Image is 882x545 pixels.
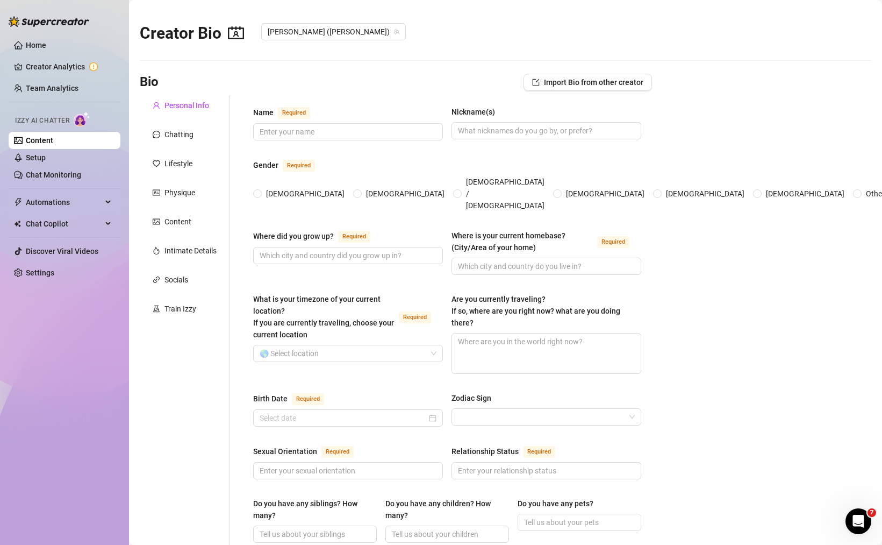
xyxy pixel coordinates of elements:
label: Birth Date [253,392,336,405]
span: message [153,131,160,138]
span: [DEMOGRAPHIC_DATA] [362,188,449,200]
span: import [532,79,540,86]
img: logo-BBDzfeDw.svg [9,16,89,27]
span: [DEMOGRAPHIC_DATA] [262,188,349,200]
span: [DEMOGRAPHIC_DATA] / [DEMOGRAPHIC_DATA] [462,176,549,211]
label: Where is your current homebase? (City/Area of your home) [451,230,641,253]
span: 7 [867,508,876,517]
div: Content [164,216,191,228]
span: user [153,102,160,109]
label: Relationship Status [451,445,567,458]
div: Zodiac Sign [451,392,491,404]
div: Physique [164,187,195,199]
span: Required [283,160,315,172]
input: Where is your current homebase? (City/Area of your home) [458,260,633,272]
span: thunderbolt [14,198,23,207]
span: [DEMOGRAPHIC_DATA] [762,188,849,200]
a: Home [26,41,46,49]
span: Are you currently traveling? If so, where are you right now? what are you doing there? [451,295,620,327]
input: Do you have any siblings? How many? [260,528,368,540]
span: Required [523,446,555,458]
iframe: Intercom live chat [845,508,871,534]
div: Do you have any children? How many? [385,498,501,521]
label: Name [253,106,322,119]
div: Sexual Orientation [253,445,317,457]
span: Import Bio from other creator [544,78,643,87]
span: Required [399,312,431,323]
span: Izzy AI Chatter [15,116,69,126]
div: Do you have any pets? [518,498,593,509]
a: Discover Viral Videos [26,247,98,256]
a: Content [26,136,53,145]
label: Gender [253,159,327,172]
label: Sexual Orientation [253,445,365,458]
span: contacts [228,25,244,41]
span: Chloe (chloerosenbaum) [268,24,399,40]
input: Where did you grow up? [260,250,434,261]
a: Team Analytics [26,84,78,93]
a: Setup [26,153,46,162]
label: Where did you grow up? [253,230,382,243]
div: Relationship Status [451,445,519,457]
span: Required [597,236,629,248]
span: idcard [153,189,160,196]
span: [DEMOGRAPHIC_DATA] [662,188,749,200]
input: Name [260,126,434,138]
span: Required [321,446,354,458]
div: Personal Info [164,100,209,111]
img: Chat Copilot [14,220,21,228]
span: Chat Copilot [26,215,102,232]
a: Creator Analytics exclamation-circle [26,58,112,75]
input: Birth Date [260,412,427,424]
div: Lifestyle [164,158,192,169]
label: Do you have any siblings? How many? [253,498,377,521]
div: Where is your current homebase? (City/Area of your home) [451,230,593,253]
label: Do you have any pets? [518,498,601,509]
label: Zodiac Sign [451,392,499,404]
div: Intimate Details [164,245,217,257]
label: Do you have any children? How many? [385,498,509,521]
label: Nickname(s) [451,106,503,118]
h2: Creator Bio [140,23,244,44]
div: Gender [253,159,278,171]
a: Settings [26,268,54,277]
span: experiment [153,305,160,313]
div: Chatting [164,129,193,140]
div: Where did you grow up? [253,230,334,242]
span: Required [292,393,324,405]
span: Required [338,231,370,243]
span: link [153,276,160,284]
div: Do you have any siblings? How many? [253,498,369,521]
input: Do you have any children? How many? [392,528,500,540]
input: Relationship Status [458,465,633,477]
div: Birth Date [253,393,288,405]
span: [DEMOGRAPHIC_DATA] [562,188,649,200]
div: Train Izzy [164,303,196,315]
span: Automations [26,194,102,211]
input: Nickname(s) [458,125,633,137]
span: What is your timezone of your current location? If you are currently traveling, choose your curre... [253,295,394,339]
input: Do you have any pets? [524,516,633,528]
div: Socials [164,274,188,286]
span: heart [153,160,160,167]
img: AI Chatter [74,111,90,127]
span: Required [278,107,310,119]
div: Nickname(s) [451,106,495,118]
span: team [393,29,400,35]
div: Name [253,107,274,118]
h3: Bio [140,74,159,91]
span: fire [153,247,160,254]
button: Import Bio from other creator [524,74,652,91]
span: picture [153,218,160,225]
input: Sexual Orientation [260,465,434,477]
a: Chat Monitoring [26,171,81,179]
